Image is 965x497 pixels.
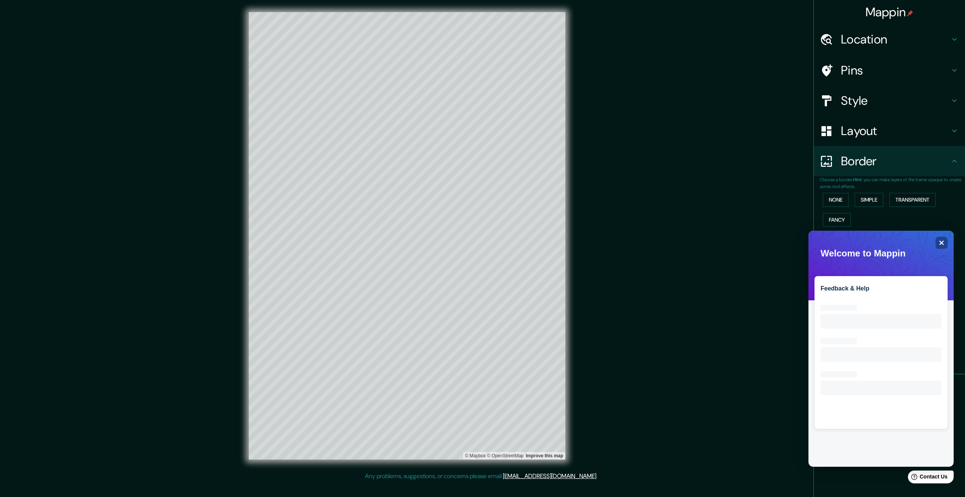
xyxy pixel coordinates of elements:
a: [EMAIL_ADDRESS][DOMAIN_NAME] [503,472,596,480]
button: Fancy [823,213,851,227]
p: Choose a border. : you can make layers of the frame opaque to create some cool effects. [820,176,965,190]
h4: Layout [841,123,950,138]
h4: Mappin [866,5,914,20]
a: OpenStreetMap [487,453,524,458]
b: Hint [853,177,862,183]
a: Mapbox [465,453,486,458]
div: Location [814,24,965,54]
iframe: Help widget [808,231,954,467]
div: . [597,472,599,481]
iframe: Help widget launcher [898,467,957,489]
h4: Location [841,32,950,47]
div: Style [814,85,965,116]
div: Pins [814,55,965,85]
div: Border [814,146,965,176]
div: . [599,472,600,481]
img: pin-icon.png [907,10,913,16]
button: Transparent [889,193,936,207]
button: Simple [855,193,883,207]
button: None [823,193,849,207]
h4: Pins [841,63,950,78]
h4: Style [841,93,950,108]
a: Map feedback [526,453,563,458]
p: Any problems, suggestions, or concerns please email . [365,472,597,481]
h4: Border [841,154,950,169]
div: Layout [814,116,965,146]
